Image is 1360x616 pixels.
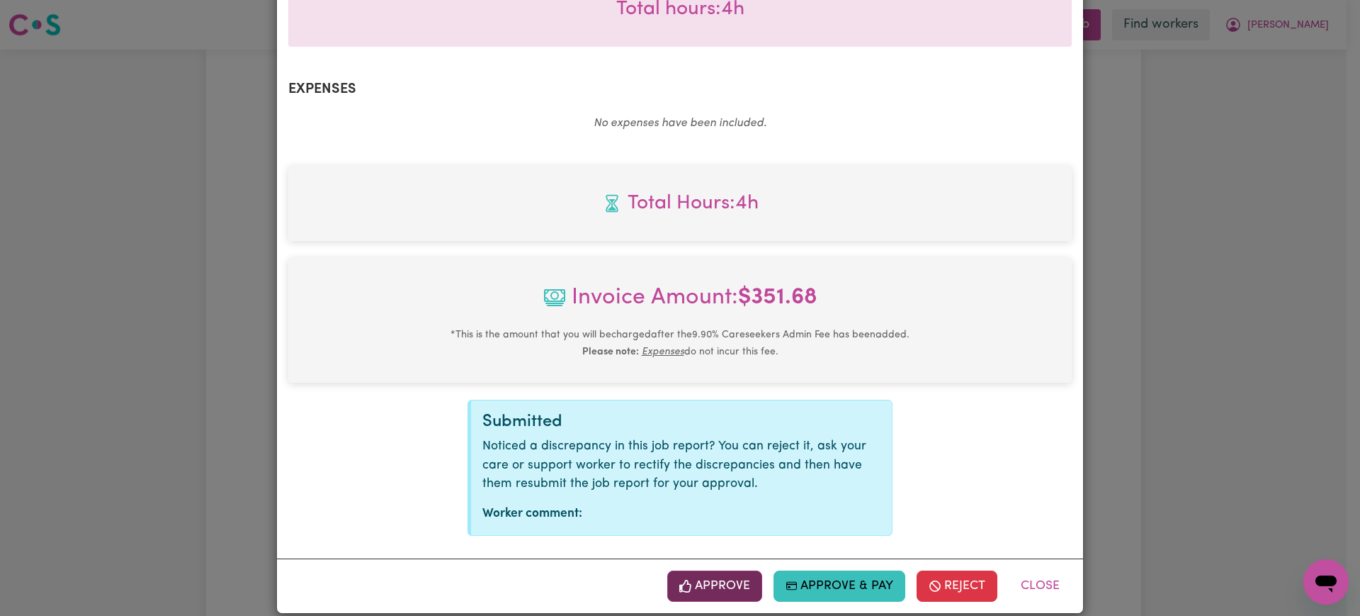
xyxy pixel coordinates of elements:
small: This is the amount that you will be charged after the 9.90 % Careseekers Admin Fee has been added... [450,330,909,357]
span: Submitted [482,413,562,430]
button: Reject [917,571,997,602]
span: Total hours worked: 4 hours [300,189,1060,218]
strong: Worker comment: [482,508,582,520]
p: Noticed a discrepancy in this job report? You can reject it, ask your care or support worker to r... [482,437,880,493]
button: Approve [667,571,762,602]
button: Approve & Pay [773,571,906,602]
b: Please note: [582,347,639,357]
b: $ 351.68 [738,286,817,309]
button: Close [1009,571,1072,602]
u: Expenses [642,347,684,357]
em: No expenses have been included. [594,118,766,129]
span: Invoice Amount: [300,281,1060,326]
iframe: Button to launch messaging window [1303,559,1349,605]
h2: Expenses [288,81,1072,98]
